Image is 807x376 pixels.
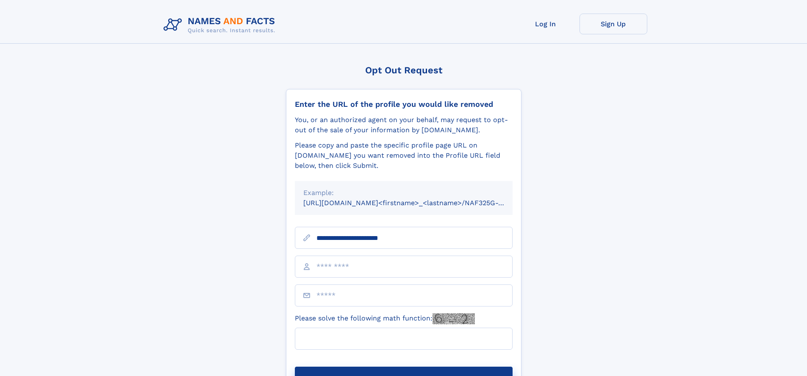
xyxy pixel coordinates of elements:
div: Example: [303,188,504,198]
div: Enter the URL of the profile you would like removed [295,100,513,109]
div: Opt Out Request [286,65,521,75]
a: Log In [512,14,580,34]
a: Sign Up [580,14,647,34]
img: Logo Names and Facts [160,14,282,36]
div: Please copy and paste the specific profile page URL on [DOMAIN_NAME] you want removed into the Pr... [295,140,513,171]
label: Please solve the following math function: [295,313,475,324]
div: You, or an authorized agent on your behalf, may request to opt-out of the sale of your informatio... [295,115,513,135]
small: [URL][DOMAIN_NAME]<firstname>_<lastname>/NAF325G-xxxxxxxx [303,199,529,207]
